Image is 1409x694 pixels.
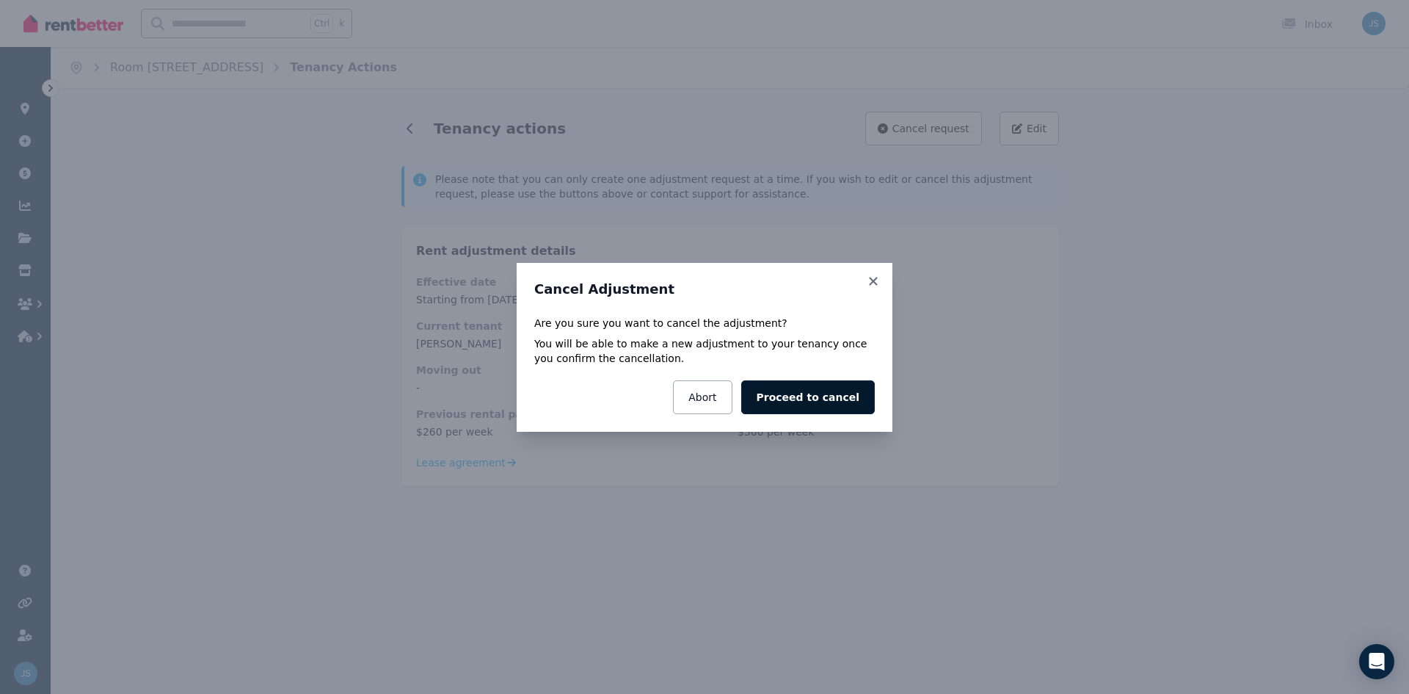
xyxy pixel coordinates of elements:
p: You will be able to make a new adjustment to your tenancy once you confirm the cancellation. [534,336,875,366]
div: Open Intercom Messenger [1359,644,1394,679]
p: Are you sure you want to cancel the adjustment? [534,316,875,330]
h3: Cancel Adjustment [534,281,875,298]
button: Abort [673,380,732,414]
button: Proceed to cancel [741,380,875,414]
